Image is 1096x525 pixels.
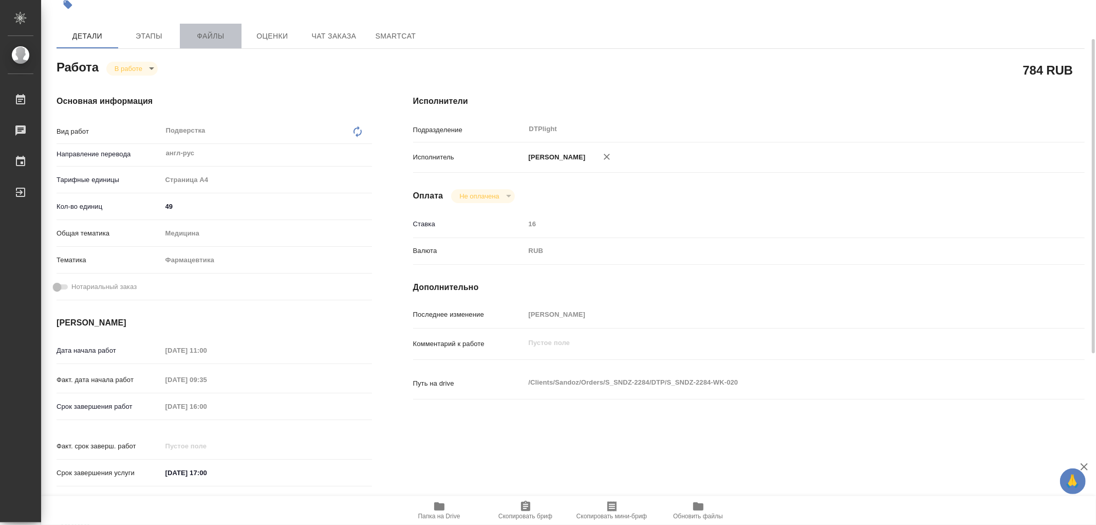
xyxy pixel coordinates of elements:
[413,190,443,202] h4: Оплата
[162,399,252,414] input: Пустое поле
[525,216,1029,231] input: Пустое поле
[162,372,252,387] input: Пустое поле
[418,513,460,520] span: Папка на Drive
[673,513,723,520] span: Обновить файлы
[1023,61,1073,79] h2: 784 RUB
[57,149,162,159] p: Направление перевода
[525,307,1029,322] input: Пустое поле
[57,402,162,412] p: Срок завершения работ
[71,282,137,292] span: Нотариальный заказ
[57,346,162,356] p: Дата начала работ
[413,95,1085,107] h4: Исполнители
[525,374,1029,391] textarea: /Clients/Sandoz/Orders/S_SNDZ-2284/DTP/S_SNDZ-2284-WK-020
[1064,470,1082,492] span: 🙏
[162,439,252,454] input: Пустое поле
[57,126,162,137] p: Вид работ
[525,152,586,162] p: [PERSON_NAME]
[413,246,525,256] p: Валюта
[248,30,297,43] span: Оценки
[413,339,525,349] p: Комментарий к работе
[498,513,552,520] span: Скопировать бриф
[413,125,525,135] p: Подразделение
[456,192,502,201] button: Не оплачена
[57,57,99,76] h2: Работа
[413,152,525,162] p: Исполнитель
[63,30,112,43] span: Детали
[596,146,618,168] button: Удалить исполнителя
[124,30,174,43] span: Этапы
[525,242,1029,260] div: RUB
[57,255,162,265] p: Тематика
[577,513,647,520] span: Скопировать мини-бриф
[162,343,252,358] input: Пустое поле
[451,189,514,203] div: В работе
[396,496,482,525] button: Папка на Drive
[57,375,162,385] p: Факт. дата начала работ
[57,317,372,329] h4: [PERSON_NAME]
[162,465,252,480] input: ✎ Введи что-нибудь
[162,251,372,269] div: Фармацевтика
[413,378,525,389] p: Путь на drive
[655,496,741,525] button: Обновить файлы
[162,199,372,214] input: ✎ Введи что-нибудь
[57,468,162,478] p: Срок завершения услуги
[413,310,525,320] p: Последнее изменение
[57,202,162,212] p: Кол-во единиц
[57,175,162,185] p: Тарифные единицы
[569,496,655,525] button: Скопировать мини-бриф
[162,225,372,242] div: Медицина
[57,228,162,239] p: Общая тематика
[57,441,162,451] p: Факт. срок заверш. работ
[106,62,158,76] div: В работе
[413,281,1085,294] h4: Дополнительно
[57,95,372,107] h4: Основная информация
[309,30,359,43] span: Чат заказа
[186,30,235,43] span: Файлы
[371,30,420,43] span: SmartCat
[162,171,372,189] div: Страница А4
[482,496,569,525] button: Скопировать бриф
[1060,468,1086,494] button: 🙏
[112,64,145,73] button: В работе
[413,219,525,229] p: Ставка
